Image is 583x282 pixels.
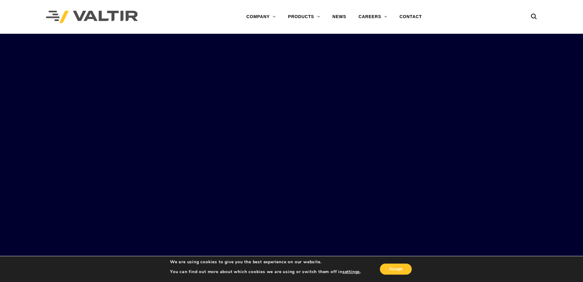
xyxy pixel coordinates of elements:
[240,11,282,23] a: COMPANY
[380,264,412,275] button: Accept
[343,269,360,275] button: settings
[170,269,361,275] p: You can find out more about which cookies we are using or switch them off in .
[326,11,352,23] a: NEWS
[170,259,361,265] p: We are using cookies to give you the best experience on our website.
[46,11,138,23] img: Valtir
[393,11,428,23] a: CONTACT
[352,11,393,23] a: CAREERS
[282,11,326,23] a: PRODUCTS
